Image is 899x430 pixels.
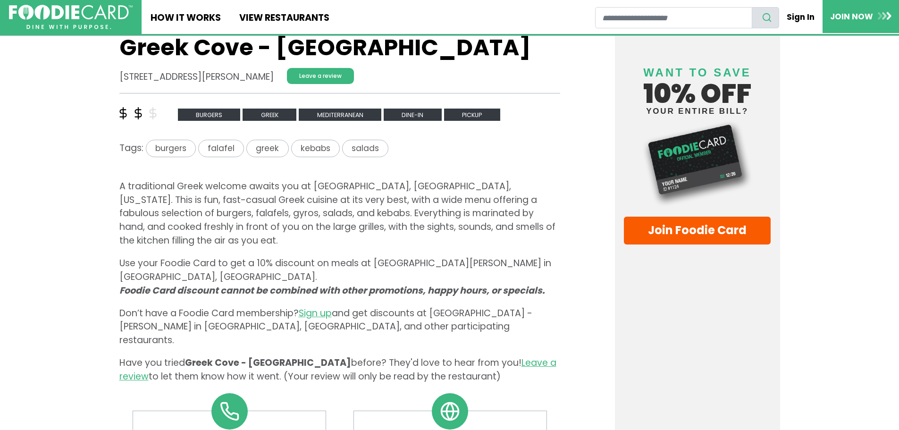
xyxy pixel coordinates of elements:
span: mediterranean [299,109,381,121]
button: search [752,7,779,28]
span: salads [342,140,388,157]
i: Foodie Card discount cannot be combined with other promotions, happy hours, or specials. [119,284,545,297]
div: Tags: [119,140,561,161]
input: restaurant search [595,7,752,28]
a: Sign In [779,7,823,27]
a: falafel [198,142,246,154]
a: burgers [143,142,198,154]
a: greek [243,108,299,120]
p: A traditional Greek welcome awaits you at [GEOGRAPHIC_DATA], [GEOGRAPHIC_DATA], [US_STATE]. This ... [119,180,561,248]
a: Sign up [299,307,332,320]
a: mediterranean [299,108,384,120]
h1: Greek Cove - [GEOGRAPHIC_DATA] [119,34,561,61]
a: burgers [178,108,243,120]
span: Dine-in [384,109,442,121]
address: [STREET_ADDRESS][PERSON_NAME] [119,70,274,84]
span: burgers [178,109,241,121]
img: FoodieCard; Eat, Drink, Save, Donate [9,5,133,30]
small: your entire bill? [624,107,771,115]
p: Have you tried before? They'd love to hear from you! to let them know how it went. (Your review w... [119,356,561,384]
span: Greek Cove - [GEOGRAPHIC_DATA] [185,356,351,369]
p: Use your Foodie Card to get a 10% discount on meals at [GEOGRAPHIC_DATA][PERSON_NAME] in [GEOGRAP... [119,257,561,297]
a: Leave a review [119,356,556,383]
a: Pickup [444,108,500,120]
a: kebabs [291,142,342,154]
a: Join Foodie Card [624,216,771,244]
span: kebabs [291,140,340,157]
img: Foodie Card [624,120,771,207]
a: salads [342,142,388,154]
span: greek [243,109,296,121]
a: Dine-in [384,108,444,120]
span: Pickup [444,109,500,121]
span: falafel [198,140,244,157]
p: Don’t have a Foodie Card membership? and get discounts at [GEOGRAPHIC_DATA] - [PERSON_NAME] in [G... [119,307,561,347]
span: burgers [146,140,196,157]
span: Want to save [643,66,751,79]
h4: 10% off [624,54,771,115]
a: Leave a review [287,68,354,84]
a: greek [246,142,291,154]
span: greek [246,140,288,157]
